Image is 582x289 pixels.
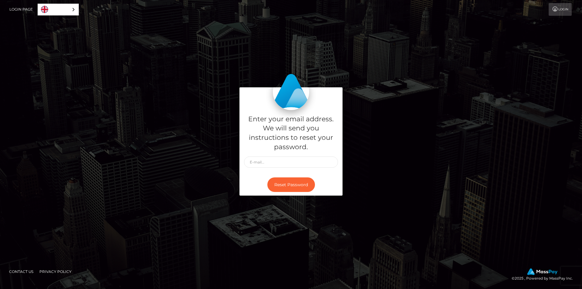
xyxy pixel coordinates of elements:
h5: Enter your email address. We will send you instructions to reset your password. [244,115,338,152]
a: English [38,4,79,15]
div: © 2025 , Powered by MassPay Inc. [512,268,577,282]
a: Login [549,3,572,16]
aside: Language selected: English [38,4,79,15]
img: MassPay Login [273,74,309,110]
div: Language [38,4,79,15]
button: Reset Password [267,177,315,192]
a: Contact Us [7,267,36,276]
a: Login Page [9,3,33,16]
a: Privacy Policy [37,267,74,276]
input: E-mail... [244,156,338,168]
img: MassPay [527,268,557,275]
